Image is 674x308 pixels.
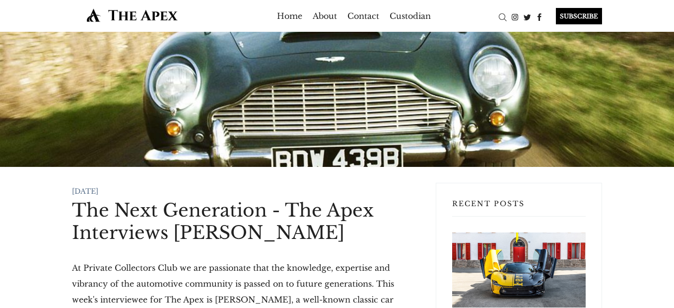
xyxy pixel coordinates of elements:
[452,232,586,308] a: Monterey Car Week 2025: Ferrari Leads Record-Breaking Auctions with $432.8 Million in Sales
[313,8,337,24] a: About
[546,8,602,24] a: SUBSCRIBE
[72,8,193,22] img: The Apex by Custodian
[452,199,586,217] h3: Recent Posts
[390,8,431,24] a: Custodian
[72,199,420,244] h1: The Next Generation - The Apex Interviews [PERSON_NAME]
[72,187,98,196] time: [DATE]
[509,11,521,21] a: Instagram
[556,8,602,24] div: SUBSCRIBE
[496,11,509,21] a: Search
[277,8,302,24] a: Home
[521,11,534,21] a: Twitter
[347,8,379,24] a: Contact
[534,11,546,21] a: Facebook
